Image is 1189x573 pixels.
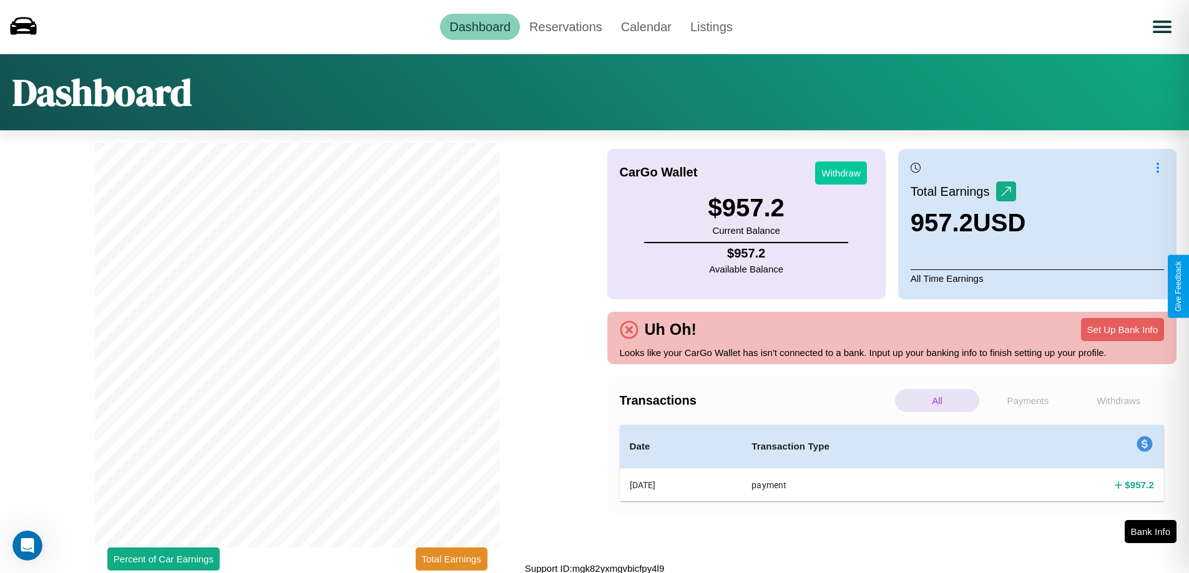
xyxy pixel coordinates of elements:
[815,161,867,185] button: Withdraw
[1145,9,1180,44] button: Open menu
[620,425,1165,501] table: simple table
[12,531,42,561] iframe: Intercom live chat
[630,439,732,454] h4: Date
[709,246,783,261] h4: $ 957.2
[1125,478,1154,491] h4: $ 957.2
[709,261,783,277] p: Available Balance
[639,320,703,339] h4: Uh Oh!
[416,547,487,571] button: Total Earnings
[612,14,681,40] a: Calendar
[1174,261,1183,312] div: Give Feedback
[681,14,742,40] a: Listings
[911,209,1026,237] h3: 957.2 USD
[911,180,996,203] p: Total Earnings
[620,165,698,180] h4: CarGo Wallet
[1125,520,1177,543] button: Bank Info
[12,67,192,118] h1: Dashboard
[708,222,784,239] p: Current Balance
[520,14,612,40] a: Reservations
[751,439,991,454] h4: Transaction Type
[620,344,1165,361] p: Looks like your CarGo Wallet has isn't connected to a bank. Input up your banking info to finish ...
[911,269,1164,287] p: All Time Earnings
[986,389,1070,412] p: Payments
[1077,389,1161,412] p: Withdraws
[895,389,979,412] p: All
[708,194,784,222] h3: $ 957.2
[620,393,892,408] h4: Transactions
[741,468,1001,502] th: payment
[620,468,742,502] th: [DATE]
[440,14,520,40] a: Dashboard
[1081,318,1164,341] button: Set Up Bank Info
[107,547,220,571] button: Percent of Car Earnings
